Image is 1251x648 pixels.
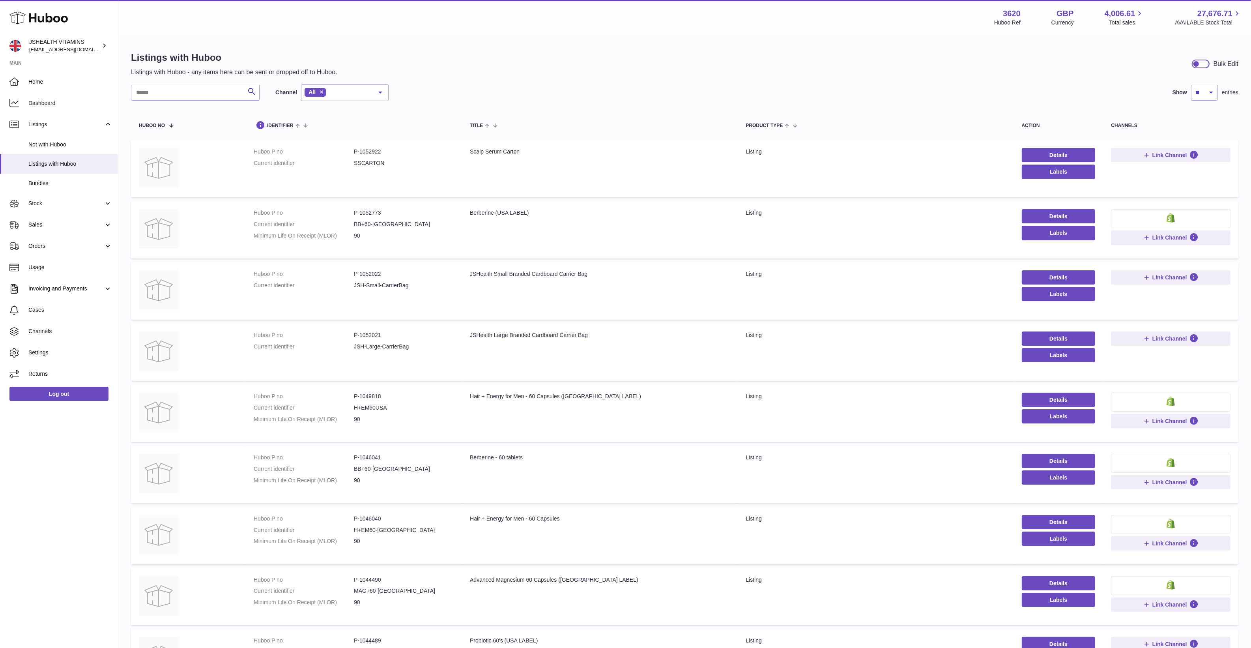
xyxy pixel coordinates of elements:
[470,576,730,584] div: Advanced Magnesium 60 Capsules ([GEOGRAPHIC_DATA] LABEL)
[28,264,112,271] span: Usage
[1175,8,1242,26] a: 27,676.71 AVAILABLE Stock Total
[28,180,112,187] span: Bundles
[1152,540,1187,547] span: Link Channel
[1111,148,1230,162] button: Link Channel
[354,416,454,423] dd: 90
[1022,348,1096,362] button: Labels
[1022,123,1096,128] div: action
[1022,209,1096,223] a: Details
[254,393,354,400] dt: Huboo P no
[131,68,337,77] p: Listings with Huboo - any items here can be sent or dropped off to Huboo.
[29,38,100,53] div: JSHEALTH VITAMINS
[1111,230,1230,245] button: Link Channel
[1109,19,1144,26] span: Total sales
[139,393,178,432] img: Hair + Energy for Men - 60 Capsules (USA LABEL)
[354,404,454,412] dd: H+EM60USA
[1022,454,1096,468] a: Details
[354,270,454,278] dd: P-1052022
[28,160,112,168] span: Listings with Huboo
[1152,418,1187,425] span: Link Channel
[1172,89,1187,96] label: Show
[254,270,354,278] dt: Huboo P no
[470,637,730,644] div: Probiotic 60's (USA LABEL)
[254,538,354,545] dt: Minimum Life On Receipt (MLOR)
[354,209,454,217] dd: P-1052773
[254,576,354,584] dt: Huboo P no
[1152,274,1187,281] span: Link Channel
[470,331,730,339] div: JSHealth Large Branded Cardboard Carrier Bag
[994,19,1021,26] div: Huboo Ref
[275,89,297,96] label: Channel
[1022,409,1096,423] button: Labels
[28,242,104,250] span: Orders
[1022,576,1096,590] a: Details
[139,331,178,371] img: JSHealth Large Branded Cardboard Carrier Bag
[1057,8,1073,19] strong: GBP
[1022,226,1096,240] button: Labels
[1111,536,1230,551] button: Link Channel
[354,465,454,473] dd: BB+60-[GEOGRAPHIC_DATA]
[1152,601,1187,608] span: Link Channel
[470,270,730,278] div: JSHealth Small Branded Cardboard Carrier Bag
[1222,89,1238,96] span: entries
[1111,123,1230,128] div: channels
[28,121,104,128] span: Listings
[28,99,112,107] span: Dashboard
[254,587,354,595] dt: Current identifier
[746,393,1006,400] div: listing
[254,331,354,339] dt: Huboo P no
[746,454,1006,461] div: listing
[29,46,116,52] span: [EMAIL_ADDRESS][DOMAIN_NAME]
[254,282,354,289] dt: Current identifier
[28,328,112,335] span: Channels
[254,515,354,523] dt: Huboo P no
[1105,8,1144,26] a: 4,006.61 Total sales
[131,51,337,64] h1: Listings with Huboo
[1152,479,1187,486] span: Link Channel
[254,148,354,155] dt: Huboo P no
[1111,331,1230,346] button: Link Channel
[1111,270,1230,285] button: Link Channel
[470,393,730,400] div: Hair + Energy for Men - 60 Capsules ([GEOGRAPHIC_DATA] LABEL)
[1152,152,1187,159] span: Link Channel
[746,123,783,128] span: Product Type
[354,454,454,461] dd: P-1046041
[470,148,730,155] div: Scalp Serum Carton
[254,637,354,644] dt: Huboo P no
[746,148,1006,155] div: listing
[254,232,354,240] dt: Minimum Life On Receipt (MLOR)
[254,599,354,606] dt: Minimum Life On Receipt (MLOR)
[1022,532,1096,546] button: Labels
[254,477,354,484] dt: Minimum Life On Receipt (MLOR)
[470,454,730,461] div: Berberine - 60 tablets
[1022,470,1096,485] button: Labels
[746,209,1006,217] div: listing
[254,526,354,534] dt: Current identifier
[470,209,730,217] div: Berberine (USA LABEL)
[1152,641,1187,648] span: Link Channel
[1197,8,1232,19] span: 27,676.71
[746,515,1006,523] div: listing
[139,148,178,187] img: Scalp Serum Carton
[1105,8,1135,19] span: 4,006.61
[1167,397,1175,406] img: shopify-small.png
[139,209,178,249] img: Berberine (USA LABEL)
[1111,475,1230,489] button: Link Channel
[1152,335,1187,342] span: Link Channel
[1022,515,1096,529] a: Details
[746,270,1006,278] div: listing
[1022,270,1096,285] a: Details
[354,148,454,155] dd: P-1052922
[254,454,354,461] dt: Huboo P no
[354,159,454,167] dd: SSCARTON
[254,343,354,350] dt: Current identifier
[354,232,454,240] dd: 90
[1022,287,1096,301] button: Labels
[254,221,354,228] dt: Current identifier
[254,404,354,412] dt: Current identifier
[254,416,354,423] dt: Minimum Life On Receipt (MLOR)
[1051,19,1074,26] div: Currency
[1022,165,1096,179] button: Labels
[254,465,354,473] dt: Current identifier
[139,515,178,554] img: Hair + Energy for Men - 60 Capsules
